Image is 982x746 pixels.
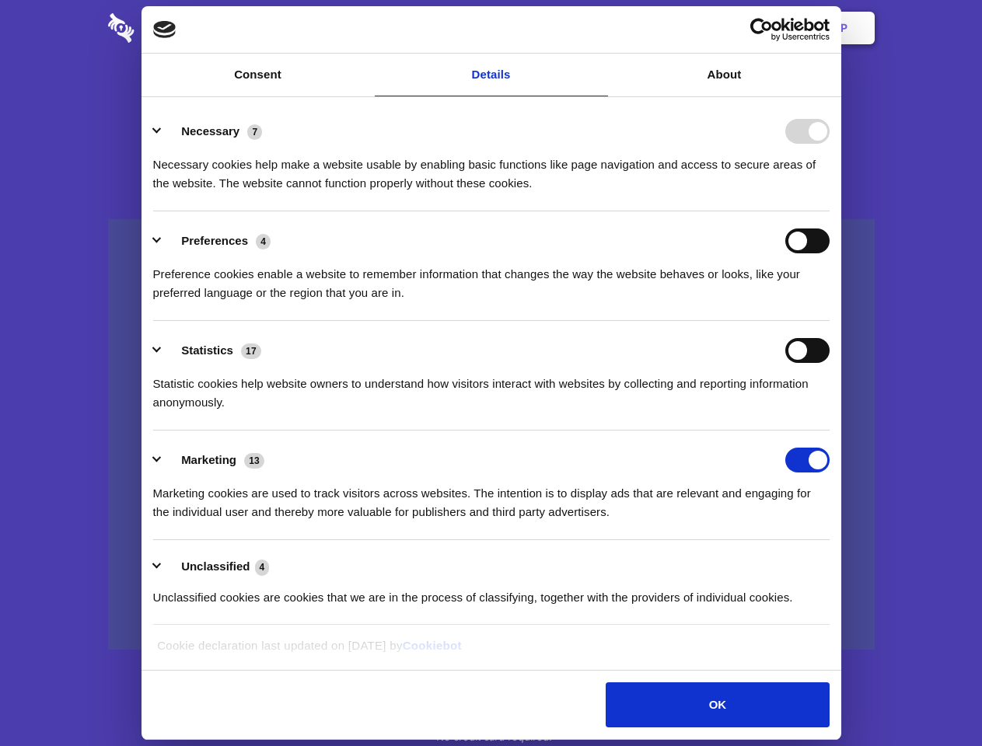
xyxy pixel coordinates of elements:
h4: Auto-redaction of sensitive data, encrypted data sharing and self-destructing private chats. Shar... [108,141,875,193]
div: Marketing cookies are used to track visitors across websites. The intention is to display ads tha... [153,472,830,521]
a: About [608,54,841,96]
span: 13 [244,453,264,469]
button: Marketing (13) [153,448,274,472]
button: Preferences (4) [153,228,281,253]
h1: Eliminate Slack Data Loss. [108,70,875,126]
span: 4 [256,234,271,249]
a: Cookiebot [403,639,462,652]
a: Login [705,4,773,52]
span: 17 [241,343,261,359]
label: Necessary [181,124,239,138]
span: 4 [255,559,270,575]
a: Usercentrics Cookiebot - opens in a new window [694,18,830,41]
label: Preferences [181,234,248,247]
button: Necessary (7) [153,119,272,144]
div: Cookie declaration last updated on [DATE] by [145,636,837,667]
a: Wistia video thumbnail [108,219,875,650]
a: Contact [631,4,702,52]
label: Marketing [181,453,236,466]
div: Statistic cookies help website owners to understand how visitors interact with websites by collec... [153,363,830,412]
label: Statistics [181,343,233,357]
img: logo [153,21,176,38]
a: Pricing [456,4,524,52]
button: Unclassified (4) [153,557,279,577]
iframe: Drift Widget Chat Controller [904,668,963,727]
img: logo-wordmark-white-trans-d4663122ce5f474addd5e946df7df03e33cb6a1c49d2221995e7729f52c070b2.svg [108,13,241,43]
button: Statistics (17) [153,338,271,363]
div: Unclassified cookies are cookies that we are in the process of classifying, together with the pro... [153,577,830,607]
div: Preference cookies enable a website to remember information that changes the way the website beha... [153,253,830,302]
a: Details [375,54,608,96]
span: 7 [247,124,262,140]
div: Necessary cookies help make a website usable by enabling basic functions like page navigation and... [153,144,830,193]
button: OK [606,682,829,727]
a: Consent [142,54,375,96]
